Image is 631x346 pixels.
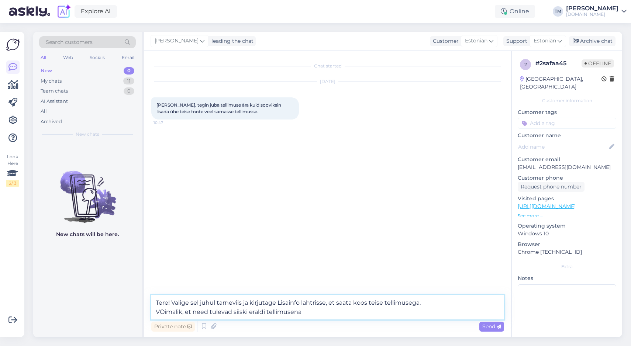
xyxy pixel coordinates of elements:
input: Add a tag [518,118,616,129]
div: Private note [151,322,195,332]
div: [GEOGRAPHIC_DATA], [GEOGRAPHIC_DATA] [520,75,601,91]
div: [PERSON_NAME] [566,6,618,11]
p: Customer tags [518,108,616,116]
div: All [41,108,47,115]
textarea: Tere! Valige sel juhul tarneviis ja kirjutage Lisainfo lahtrisse, et saata koos teise tellimusega... [151,295,504,319]
div: Customer [430,37,459,45]
div: AI Assistant [41,98,68,105]
img: No chats [33,158,142,224]
span: Offline [582,59,614,68]
div: 2 / 3 [6,180,19,187]
div: leading the chat [208,37,254,45]
div: Email [120,53,136,62]
img: explore-ai [56,4,72,19]
p: Chrome [TECHNICAL_ID] [518,248,616,256]
p: Windows 10 [518,230,616,238]
div: Web [62,53,75,62]
div: Team chats [41,87,68,95]
a: Explore AI [75,5,117,18]
div: TM [553,6,563,17]
div: Archive chat [569,36,616,46]
div: Online [495,5,535,18]
div: All [39,53,48,62]
span: New chats [76,131,99,138]
div: Socials [88,53,106,62]
p: New chats will be here. [56,231,119,238]
p: Notes [518,274,616,282]
p: Visited pages [518,195,616,203]
p: Customer email [518,156,616,163]
input: Add name [518,143,608,151]
div: My chats [41,77,62,85]
div: Archived [41,118,62,125]
div: Request phone number [518,182,585,192]
span: [PERSON_NAME], tegin juba tellimuse ära kuid sooviksin lisada ühe teise toote veel samasse tellim... [156,102,282,114]
div: 0 [124,67,134,75]
div: Customer information [518,97,616,104]
p: See more ... [518,212,616,219]
a: [PERSON_NAME][DOMAIN_NAME] [566,6,627,17]
span: [PERSON_NAME] [155,37,199,45]
p: Browser [518,241,616,248]
p: [EMAIL_ADDRESS][DOMAIN_NAME] [518,163,616,171]
span: 10:47 [154,120,181,125]
span: Estonian [465,37,487,45]
div: 0 [124,87,134,95]
div: [DATE] [151,78,504,85]
div: 11 [123,77,134,85]
div: [DOMAIN_NAME] [566,11,618,17]
a: [URL][DOMAIN_NAME] [518,203,576,210]
div: Look Here [6,153,19,187]
span: 2 [524,62,527,67]
p: Customer name [518,132,616,139]
img: Askly Logo [6,38,20,52]
div: # 2safaa45 [535,59,582,68]
div: Extra [518,263,616,270]
p: Customer phone [518,174,616,182]
div: Chat started [151,63,504,69]
span: Estonian [534,37,556,45]
div: New [41,67,52,75]
div: Support [503,37,527,45]
span: Search customers [46,38,93,46]
span: Send [482,323,501,330]
p: Operating system [518,222,616,230]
